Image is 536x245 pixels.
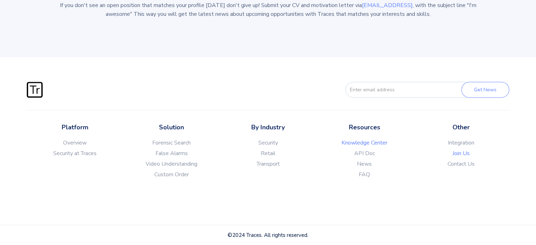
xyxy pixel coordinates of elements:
a: Forensic Search [123,139,220,146]
a: Video Understanding [123,160,220,167]
form: FORM-EMAIL-FOOTER [333,82,509,98]
div: ©2024 Traces. All rights reserved. [27,232,509,239]
a: FAQ [316,171,413,178]
a: Retail [220,150,316,157]
img: Traces Logo [27,82,43,98]
input: Get News [461,82,509,98]
a: Knowledge Center [316,139,413,146]
a: [EMAIL_ADDRESS] [362,1,413,9]
input: Enter email address [345,82,474,98]
a: Contact Us [413,160,509,167]
a: Transport [220,160,316,167]
a: False Alarms [123,150,220,157]
a: Security at Traces [27,150,123,157]
p: Solution [123,123,220,132]
a: Overview [27,139,123,146]
a: News [316,160,413,167]
a: Integration [413,139,509,146]
a: Custom Order [123,171,220,178]
p: Other [413,123,509,132]
p: Platform [27,123,123,132]
p: Resources [316,123,413,132]
a: API Doc [316,150,413,157]
p: If you don't see an open position that matches your profile [DATE] don't give up! Submit your CV ... [57,1,480,19]
a: Join Us [413,150,509,157]
p: By Industry [220,123,316,132]
a: Security [220,139,316,146]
